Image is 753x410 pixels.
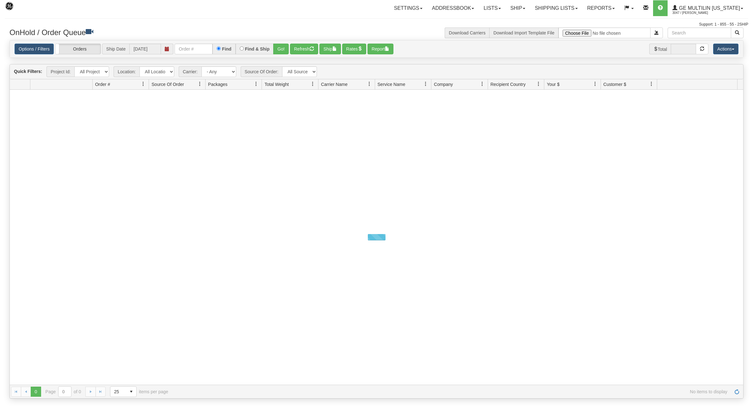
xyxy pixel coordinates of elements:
div: Support: 1 - 855 - 55 - 2SHIP [5,22,748,27]
button: Search [731,27,744,38]
a: Options / Filters [15,44,54,54]
img: logo3047.jpg [5,2,37,18]
span: Recipient Country [491,81,526,87]
a: Service Name filter column settings [420,79,431,89]
span: Page 0 [31,387,41,397]
span: Carrier: [179,66,201,77]
span: 25 [114,389,122,395]
span: Source Of Order [151,81,184,87]
button: Rates [342,44,367,54]
button: Refresh [290,44,318,54]
label: Find & Ship [245,47,270,51]
a: Addressbook [427,0,479,16]
a: Customer $ filter column settings [646,79,657,89]
span: Project Id: [46,66,74,77]
span: Total [649,44,671,54]
span: Location: [114,66,139,77]
span: Your $ [547,81,559,87]
a: Your $ filter column settings [590,79,601,89]
label: Quick Filters: [14,68,42,75]
button: Ship [319,44,341,54]
span: GE Multilin [US_STATE] [677,5,740,11]
span: Page sizes drop down [110,386,137,397]
label: Find [222,47,231,51]
a: Lists [479,0,505,16]
a: Reports [583,0,620,16]
span: Source Of Order: [241,66,282,77]
span: select [126,387,136,397]
span: Page of 0 [46,386,81,397]
a: Ship [506,0,530,16]
span: Service Name [378,81,405,87]
a: Download Carriers [449,30,485,35]
input: Import [559,27,651,38]
span: Customer $ [603,81,626,87]
button: Go! [273,44,289,54]
a: Total Weight filter column settings [307,79,318,89]
span: Total Weight [264,81,289,87]
input: Search [668,27,731,38]
a: Recipient Country filter column settings [533,79,544,89]
a: Company filter column settings [477,79,488,89]
span: 3047 / [PERSON_NAME] [672,10,720,16]
button: Actions [713,44,738,54]
span: No items to display [177,389,727,394]
label: Orders [55,44,101,54]
button: Report [367,44,393,54]
a: Settings [389,0,427,16]
a: Shipping lists [530,0,582,16]
a: Refresh [732,387,742,397]
h3: OnHold / Order Queue [9,27,372,37]
a: GE Multilin [US_STATE] 3047 / [PERSON_NAME] [668,0,748,16]
a: Source Of Order filter column settings [194,79,205,89]
span: Company [434,81,453,87]
input: Order # [175,44,213,54]
span: Ship Date [102,44,129,54]
span: items per page [110,386,168,397]
span: Order # [95,81,110,87]
span: Packages [208,81,227,87]
a: Download Import Template File [493,30,554,35]
a: Packages filter column settings [251,79,262,89]
a: Order # filter column settings [138,79,149,89]
span: Carrier Name [321,81,348,87]
div: grid toolbar [10,64,743,79]
a: Carrier Name filter column settings [364,79,375,89]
